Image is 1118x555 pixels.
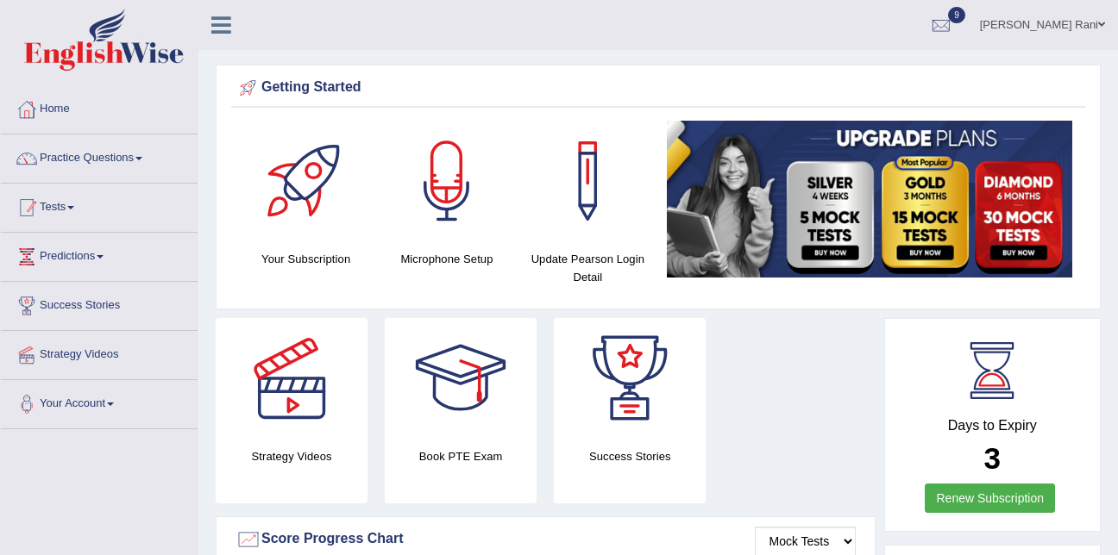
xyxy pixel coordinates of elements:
[1,380,198,423] a: Your Account
[925,483,1055,513] a: Renew Subscription
[236,527,856,552] div: Score Progress Chart
[385,447,537,465] h4: Book PTE Exam
[1,134,198,178] a: Practice Questions
[216,447,367,465] h4: Strategy Videos
[1,184,198,227] a: Tests
[526,250,650,286] h4: Update Pearson Login Detail
[1,331,198,374] a: Strategy Videos
[236,75,1081,101] div: Getting Started
[948,7,965,23] span: 9
[385,250,508,268] h4: Microphone Setup
[904,418,1082,433] h4: Days to Expiry
[1,85,198,128] a: Home
[554,447,706,465] h4: Success Stories
[244,250,367,268] h4: Your Subscription
[984,441,1001,475] b: 3
[667,121,1072,277] img: small5.jpg
[1,233,198,276] a: Predictions
[1,282,198,325] a: Success Stories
